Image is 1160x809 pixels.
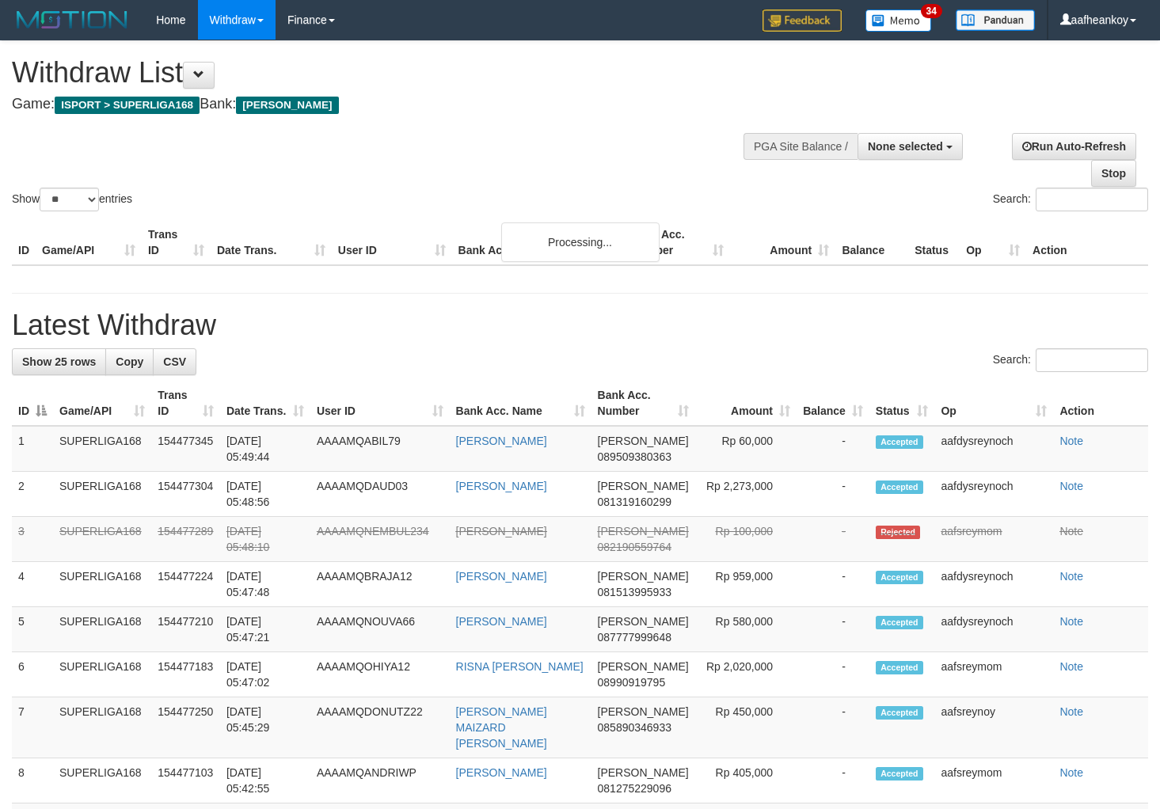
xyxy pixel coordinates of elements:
a: [PERSON_NAME] [456,480,547,492]
td: aafdysreynoch [934,607,1053,652]
td: SUPERLIGA168 [53,607,151,652]
td: - [797,758,869,803]
label: Search: [993,188,1148,211]
a: RISNA [PERSON_NAME] [456,660,584,673]
span: [PERSON_NAME] [598,660,689,673]
th: Balance: activate to sort column ascending [797,381,869,426]
span: Copy 085890346933 to clipboard [598,721,671,734]
a: [PERSON_NAME] [456,615,547,628]
td: AAAAMQOHIYA12 [310,652,450,697]
div: Processing... [501,222,660,262]
th: Status [908,220,960,265]
th: Game/API: activate to sort column ascending [53,381,151,426]
span: Accepted [876,767,923,781]
span: [PERSON_NAME] [598,525,689,537]
td: Rp 450,000 [695,697,797,758]
td: 154477210 [151,607,220,652]
td: - [797,562,869,607]
th: User ID [332,220,452,265]
span: Copy 082190559764 to clipboard [598,541,671,553]
td: [DATE] 05:48:56 [220,472,310,517]
td: AAAAMQDONUTZ22 [310,697,450,758]
span: Show 25 rows [22,355,96,368]
td: [DATE] 05:47:02 [220,652,310,697]
a: Note [1059,615,1083,628]
span: [PERSON_NAME] [598,570,689,583]
label: Show entries [12,188,132,211]
th: Amount [730,220,835,265]
th: Status: activate to sort column ascending [869,381,935,426]
span: [PERSON_NAME] [598,615,689,628]
th: Trans ID: activate to sort column ascending [151,381,220,426]
td: 3 [12,517,53,562]
button: None selected [858,133,963,160]
a: Note [1059,705,1083,718]
span: None selected [868,140,943,153]
td: 154477103 [151,758,220,803]
span: Copy 081275229096 to clipboard [598,782,671,795]
td: AAAAMQNOUVA66 [310,607,450,652]
th: Date Trans. [211,220,332,265]
a: [PERSON_NAME] [456,525,547,537]
th: Trans ID [142,220,211,265]
img: Button%20Memo.svg [865,9,932,32]
td: SUPERLIGA168 [53,472,151,517]
td: [DATE] 05:42:55 [220,758,310,803]
img: MOTION_logo.png [12,8,132,32]
td: [DATE] 05:49:44 [220,426,310,472]
td: Rp 100,000 [695,517,797,562]
span: Copy 081513995933 to clipboard [598,586,671,598]
span: CSV [163,355,186,368]
td: aafsreymom [934,652,1053,697]
h1: Withdraw List [12,57,758,89]
td: aafsreymom [934,758,1053,803]
td: Rp 959,000 [695,562,797,607]
a: [PERSON_NAME] MAIZARD [PERSON_NAME] [456,705,547,750]
span: [PERSON_NAME] [236,97,338,114]
a: Note [1059,435,1083,447]
h4: Game: Bank: [12,97,758,112]
td: 6 [12,652,53,697]
a: [PERSON_NAME] [456,766,547,779]
td: 154477289 [151,517,220,562]
td: Rp 2,273,000 [695,472,797,517]
th: Bank Acc. Name [452,220,626,265]
td: 2 [12,472,53,517]
td: - [797,697,869,758]
td: [DATE] 05:47:21 [220,607,310,652]
td: SUPERLIGA168 [53,758,151,803]
td: aafsreymom [934,517,1053,562]
span: Accepted [876,616,923,629]
th: Date Trans.: activate to sort column ascending [220,381,310,426]
td: SUPERLIGA168 [53,652,151,697]
input: Search: [1036,348,1148,372]
td: SUPERLIGA168 [53,426,151,472]
td: Rp 60,000 [695,426,797,472]
th: Op: activate to sort column ascending [934,381,1053,426]
span: Copy 081319160299 to clipboard [598,496,671,508]
th: Balance [835,220,908,265]
span: Accepted [876,480,923,494]
a: Note [1059,525,1083,537]
td: 154477345 [151,426,220,472]
th: Amount: activate to sort column ascending [695,381,797,426]
span: [PERSON_NAME] [598,435,689,447]
th: User ID: activate to sort column ascending [310,381,450,426]
a: [PERSON_NAME] [456,570,547,583]
span: Rejected [876,526,920,539]
td: 154477250 [151,697,220,758]
td: Rp 580,000 [695,607,797,652]
span: Copy [116,355,143,368]
a: Copy [105,348,154,375]
span: Accepted [876,661,923,674]
a: Stop [1091,160,1136,187]
td: SUPERLIGA168 [53,562,151,607]
td: Rp 2,020,000 [695,652,797,697]
th: Bank Acc. Number [625,220,730,265]
a: Note [1059,660,1083,673]
td: [DATE] 05:48:10 [220,517,310,562]
span: Accepted [876,435,923,449]
th: Action [1026,220,1148,265]
td: aafdysreynoch [934,562,1053,607]
td: - [797,472,869,517]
